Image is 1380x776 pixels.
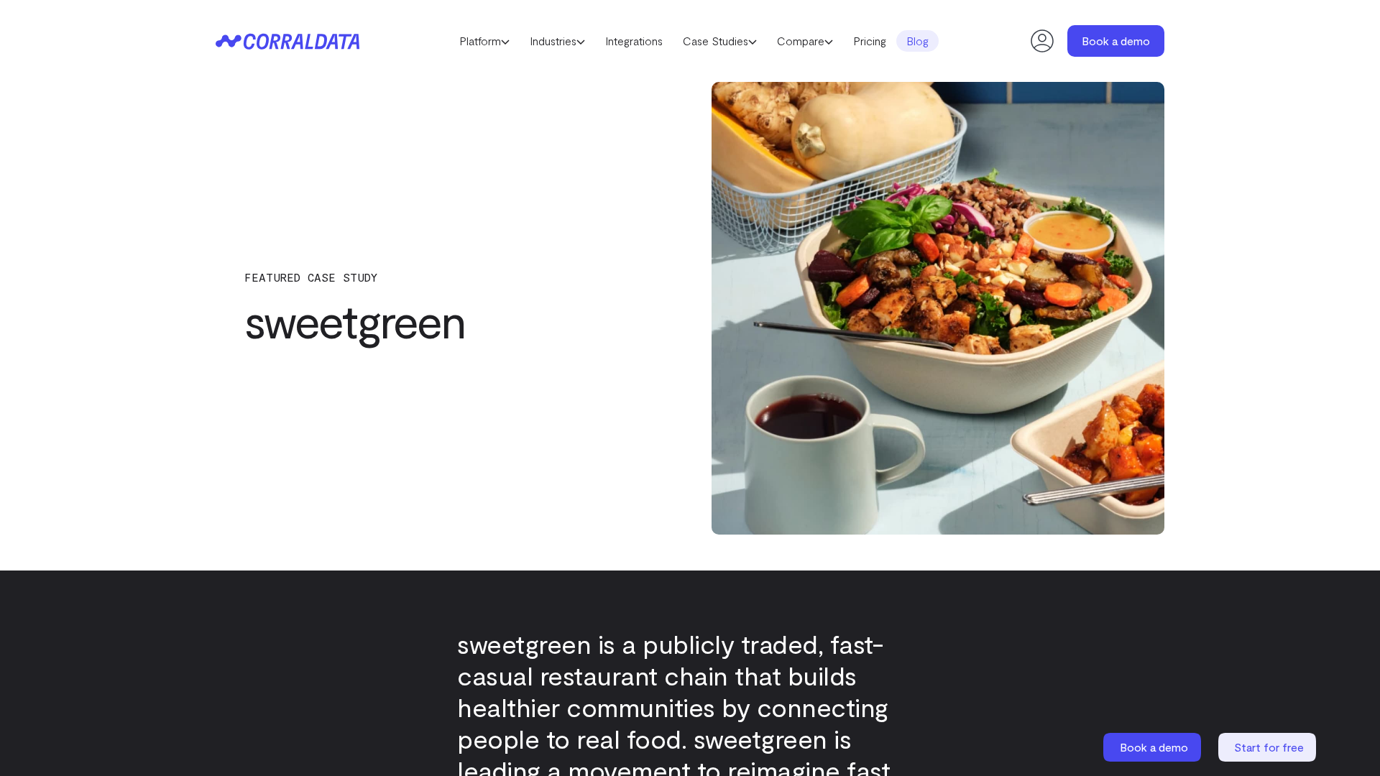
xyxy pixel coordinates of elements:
a: Pricing [843,30,896,52]
span: Start for free [1234,740,1304,754]
h1: sweetgreen [244,295,640,346]
a: Start for free [1218,733,1319,762]
a: Compare [767,30,843,52]
a: Book a demo [1103,733,1204,762]
a: Case Studies [673,30,767,52]
a: Blog [896,30,939,52]
span: Book a demo [1120,740,1188,754]
a: Book a demo [1067,25,1164,57]
a: Integrations [595,30,673,52]
a: Platform [449,30,520,52]
p: FEATURED CASE STUDY [244,271,640,284]
a: Industries [520,30,595,52]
